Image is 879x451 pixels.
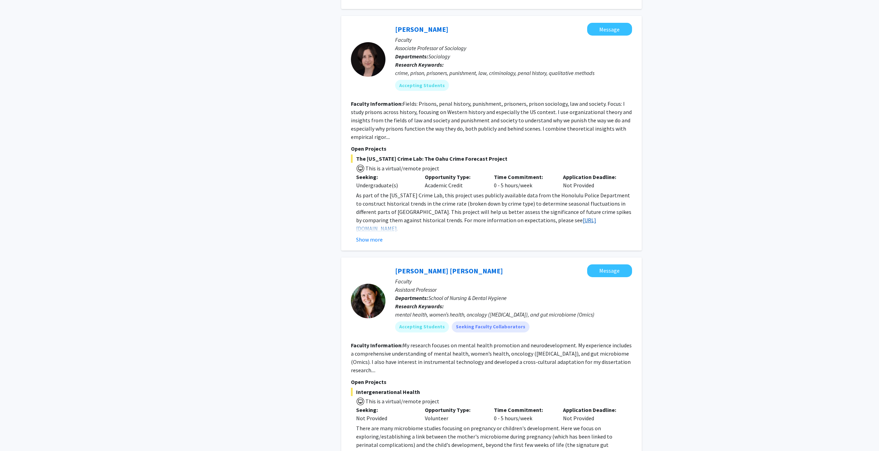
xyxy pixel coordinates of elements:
[5,420,29,446] iframe: Chat
[351,388,632,396] span: Intergenerational Health
[425,173,484,181] p: Opportunity Type:
[395,294,428,301] b: Departments:
[395,310,632,319] div: mental health, women’s health, oncology ([MEDICAL_DATA]), and gut microbiome (Omics)
[351,342,632,374] fg-read-more: My research focuses on mental health promotion and neurodevelopment. My experience includes a com...
[351,378,632,386] p: Open Projects
[489,173,558,189] div: 0 - 5 hours/week
[356,191,632,233] p: .
[351,342,403,349] b: Faculty Information:
[558,406,627,422] div: Not Provided
[420,406,489,422] div: Volunteer
[587,264,632,277] button: Message Samia Valeria Ozorio Dutra
[420,173,489,189] div: Academic Credit
[395,277,632,285] p: Faculty
[563,406,622,414] p: Application Deadline:
[356,406,415,414] p: Seeking:
[351,154,632,163] span: The [US_STATE] Crime Lab: The Oahu Crime Forecast Project
[494,173,553,181] p: Time Commitment:
[395,69,632,77] div: crime, prison, prisoners, punishment, law, criminology, penal history, qualitative methods
[395,321,449,332] mat-chip: Accepting Students
[356,414,415,422] div: Not Provided
[563,173,622,181] p: Application Deadline:
[356,192,631,224] span: As part of the [US_STATE] Crime Lab, this project uses publicly available data from the Honolulu ...
[356,217,596,232] a: [URL][DOMAIN_NAME]
[428,53,450,60] span: Sociology
[558,173,627,189] div: Not Provided
[395,61,444,68] b: Research Keywords:
[452,321,529,332] mat-chip: Seeking Faculty Collaborators
[395,25,448,34] a: [PERSON_NAME]
[395,285,632,294] p: Assistant Professor
[351,144,632,153] p: Open Projects
[489,406,558,422] div: 0 - 5 hours/week
[395,44,632,52] p: Associate Professor of Sociology
[395,80,449,91] mat-chip: Accepting Students
[356,173,415,181] p: Seeking:
[395,53,428,60] b: Departments:
[356,235,383,244] button: Show more
[365,398,439,405] span: This is a virtual/remote project
[395,266,503,275] a: [PERSON_NAME] [PERSON_NAME]
[494,406,553,414] p: Time Commitment:
[395,303,444,310] b: Research Keywords:
[356,181,415,189] div: Undergraduate(s)
[351,100,403,107] b: Faculty Information:
[425,406,484,414] p: Opportunity Type:
[351,100,632,140] fg-read-more: Fields: Prisons, penal history, punishment, prisoners, prison sociology, law and society. Focus: ...
[395,36,632,44] p: Faculty
[428,294,507,301] span: School of Nursing & Dental Hygiene
[365,165,439,172] span: This is a virtual/remote project
[587,23,632,36] button: Message Ashley Rubin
